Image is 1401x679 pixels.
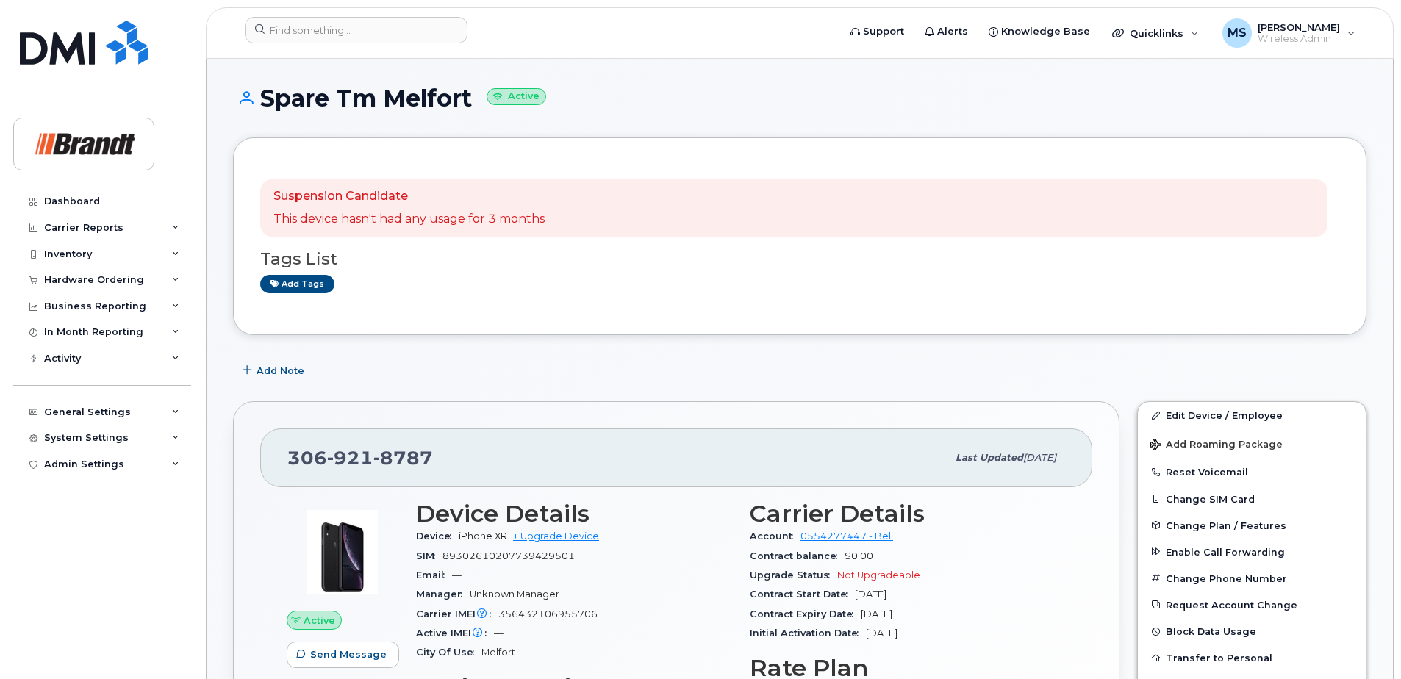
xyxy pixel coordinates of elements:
[750,570,837,581] span: Upgrade Status
[750,550,845,561] span: Contract balance
[459,531,507,542] span: iPhone XR
[416,500,732,527] h3: Device Details
[416,647,481,658] span: City Of Use
[800,531,893,542] a: 0554277447 - Bell
[494,628,504,639] span: —
[287,642,399,668] button: Send Message
[373,447,433,469] span: 8787
[287,447,433,469] span: 306
[750,608,861,619] span: Contract Expiry Date
[416,531,459,542] span: Device
[416,589,470,600] span: Manager
[260,275,334,293] a: Add tags
[273,188,545,205] p: Suspension Candidate
[513,531,599,542] a: + Upgrade Device
[481,647,515,658] span: Melfort
[1138,565,1366,592] button: Change Phone Number
[1166,546,1285,557] span: Enable Call Forwarding
[1138,539,1366,565] button: Enable Call Forwarding
[498,608,598,619] span: 356432106955706
[416,570,452,581] span: Email
[855,589,886,600] span: [DATE]
[487,88,546,105] small: Active
[416,628,494,639] span: Active IMEI
[1138,592,1366,618] button: Request Account Change
[750,531,800,542] span: Account
[1138,402,1366,428] a: Edit Device / Employee
[1150,439,1283,453] span: Add Roaming Package
[257,364,304,378] span: Add Note
[750,589,855,600] span: Contract Start Date
[304,614,335,628] span: Active
[260,250,1339,268] h3: Tags List
[1138,618,1366,644] button: Block Data Usage
[1166,520,1286,531] span: Change Plan / Features
[1138,459,1366,485] button: Reset Voicemail
[442,550,575,561] span: 89302610207739429501
[470,589,559,600] span: Unknown Manager
[1023,452,1056,463] span: [DATE]
[233,357,317,384] button: Add Note
[750,500,1066,527] h3: Carrier Details
[861,608,892,619] span: [DATE]
[845,550,873,561] span: $0.00
[837,570,920,581] span: Not Upgradeable
[416,550,442,561] span: SIM
[327,447,373,469] span: 921
[1138,644,1366,671] button: Transfer to Personal
[956,452,1023,463] span: Last updated
[298,508,387,596] img: image20231002-3703462-u8y6nc.jpeg
[273,211,545,228] p: This device hasn't had any usage for 3 months
[1138,512,1366,539] button: Change Plan / Features
[1138,486,1366,512] button: Change SIM Card
[416,608,498,619] span: Carrier IMEI
[452,570,462,581] span: —
[750,628,866,639] span: Initial Activation Date
[310,647,387,661] span: Send Message
[866,628,897,639] span: [DATE]
[1138,428,1366,459] button: Add Roaming Package
[233,85,1366,111] h1: Spare Tm Melfort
